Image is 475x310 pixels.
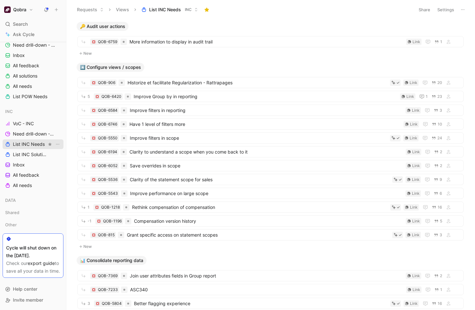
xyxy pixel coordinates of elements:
[13,52,25,59] span: Inbox
[3,160,63,170] a: Inbox
[412,107,420,114] div: Link
[3,139,63,149] a: List INC NeedsView actions
[91,191,96,196] div: 💢
[28,260,55,266] a: export guide
[74,63,467,251] div: *️⃣ Configure views / scopesNew
[433,38,443,45] button: 1
[77,132,464,144] a: 💢QOB-5550Improve filters in scopeLink24
[130,286,404,294] span: ASC340
[410,300,418,307] div: Link
[77,174,464,185] a: 💢QOB-5536Clarity of the statement scope for salesLink9
[98,149,117,155] div: QOB-6194
[410,135,417,141] div: Link
[418,93,429,100] button: 1
[437,136,442,140] span: 24
[77,284,464,295] a: 💢QOB-7233ASC340Link1
[3,5,35,14] button: QobraQobra
[434,5,457,14] button: Settings
[3,40,63,50] a: Need drill-down - POW
[92,40,96,44] img: 💢
[92,81,96,85] img: 💢
[91,274,96,278] button: 💢
[13,73,37,79] span: All solutions
[92,122,96,126] img: 💢
[432,190,443,197] button: 6
[134,300,388,307] span: Better flagging experience
[430,93,443,100] button: 23
[6,259,60,275] div: Check our to save all your data in time.
[88,95,90,99] span: 5
[80,257,143,264] span: 📊 Consolidate reporting data
[92,233,96,237] img: 💢
[91,122,96,127] button: 💢
[134,217,403,225] span: Compensation version history
[410,121,418,127] div: Link
[91,150,96,154] button: 💢
[98,39,117,45] div: QOB-6759
[3,220,63,231] div: Other
[92,108,96,112] img: 💢
[433,162,443,169] button: 2
[410,204,418,211] div: Link
[440,164,442,168] span: 2
[3,195,63,205] div: DATA
[98,121,117,127] div: QOB-6746
[98,135,118,141] div: QOB-5550
[92,136,96,140] img: 💢
[101,204,120,211] div: QOB-1218
[129,148,403,156] span: Clarity to understand a scope when you come back to it
[95,94,100,99] button: 💢
[102,300,122,307] div: QOB-5804
[92,192,96,195] img: 💢
[91,233,96,237] button: 💢
[98,176,118,183] div: QOB-5536
[440,219,442,223] span: 5
[438,122,442,126] span: 10
[98,287,118,293] div: QOB-7233
[13,83,32,89] span: All needs
[138,5,201,14] button: List INC NeedsINC
[3,18,63,101] div: POWVOC-POWNeed drill-down - POWInboxAll feedbackAll solutionsAll needsList POW Needs
[6,244,60,259] div: Cycle will shut down on the [DATE].
[95,301,100,306] div: 💢
[101,93,121,100] div: QOB-6420
[5,197,16,203] span: DATA
[97,219,101,223] div: 💢
[3,150,63,159] a: List INC Solutions
[98,232,115,238] div: QOB-815
[438,302,442,305] span: 16
[77,298,464,309] a: 3💢QOB-5804Better flagging experienceLink16
[13,286,37,292] span: Help center
[88,219,91,223] span: -1
[432,231,443,239] button: 3
[412,218,420,224] div: Link
[13,62,39,69] span: All feedback
[77,22,128,31] button: 🔑 Audit user actions
[3,195,63,207] div: DATA
[426,95,428,99] span: 1
[13,141,45,147] span: List INC Needs
[103,218,122,224] div: QOB-1196
[80,64,141,70] span: *️⃣ Configure views / scopes
[3,129,63,139] a: Need drill-down - INC
[92,288,96,292] img: 💢
[13,297,43,303] span: Invite member
[3,107,63,190] div: INCVoC - INCNeed drill-down - INCList INC NeedsView actionsList INC SolutionsInboxAll feedbackAll...
[3,30,63,39] a: Ask Cycle
[77,270,464,281] a: 💢QOB-7369Join user attributes fields in Group reportLink2
[431,300,443,307] button: 16
[91,108,96,113] button: 💢
[88,302,90,305] span: 3
[440,233,442,237] span: 3
[77,160,464,171] a: 💢QOB-6052Save overrides in scopeLink2
[413,287,420,293] div: Link
[4,6,11,13] img: Qobra
[91,80,96,85] button: 💢
[80,92,91,100] button: 5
